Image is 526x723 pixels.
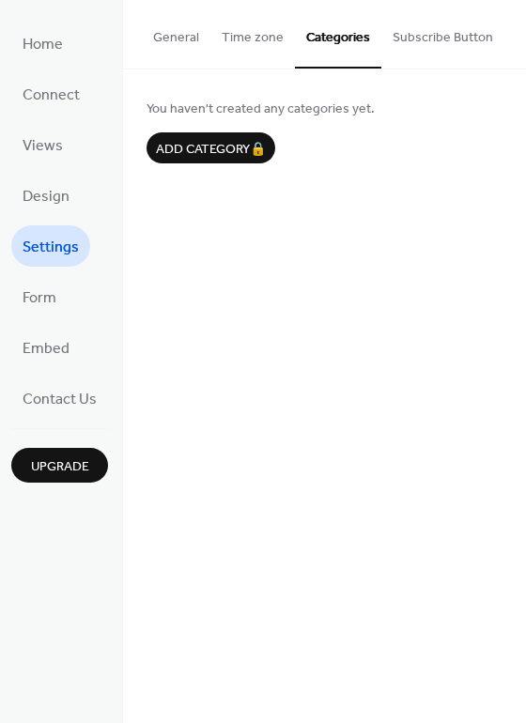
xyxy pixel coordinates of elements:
[23,233,79,263] span: Settings
[11,175,81,216] a: Design
[11,448,108,483] button: Upgrade
[23,81,80,111] span: Connect
[23,131,63,162] span: Views
[11,276,68,317] a: Form
[31,457,89,477] span: Upgrade
[11,124,74,165] a: Views
[11,73,91,115] a: Connect
[23,30,63,60] span: Home
[147,100,503,119] span: You haven't created any categories yet.
[23,182,70,212] span: Design
[11,327,81,368] a: Embed
[11,23,74,64] a: Home
[23,385,97,415] span: Contact Us
[11,225,90,267] a: Settings
[11,377,108,419] a: Contact Us
[23,284,56,314] span: Form
[23,334,70,364] span: Embed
